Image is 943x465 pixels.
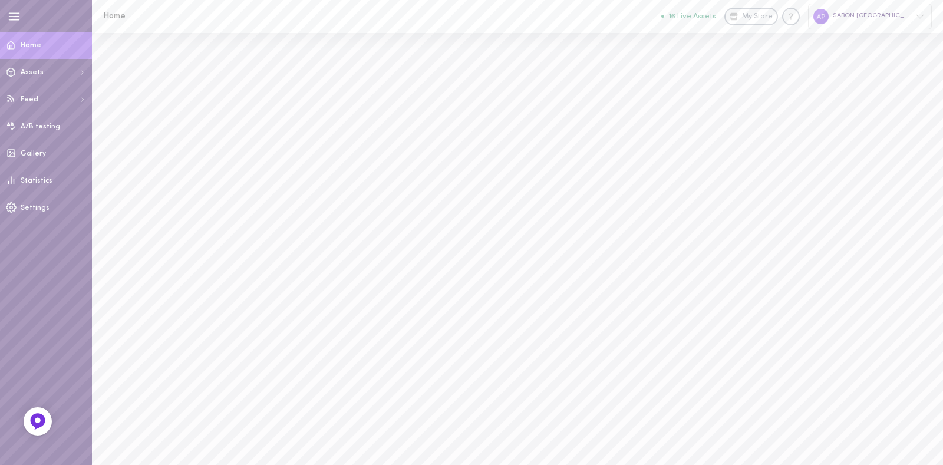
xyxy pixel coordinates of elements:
[103,12,298,21] h1: Home
[21,205,50,212] span: Settings
[21,123,60,130] span: A/B testing
[29,413,47,430] img: Feedback Button
[661,12,724,21] a: 16 Live Assets
[21,69,44,76] span: Assets
[21,150,46,157] span: Gallery
[21,177,52,184] span: Statistics
[808,4,932,29] div: SABON [GEOGRAPHIC_DATA]
[661,12,716,20] button: 16 Live Assets
[21,42,41,49] span: Home
[724,8,778,25] a: My Store
[782,8,800,25] div: Knowledge center
[742,12,773,22] span: My Store
[21,96,38,103] span: Feed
